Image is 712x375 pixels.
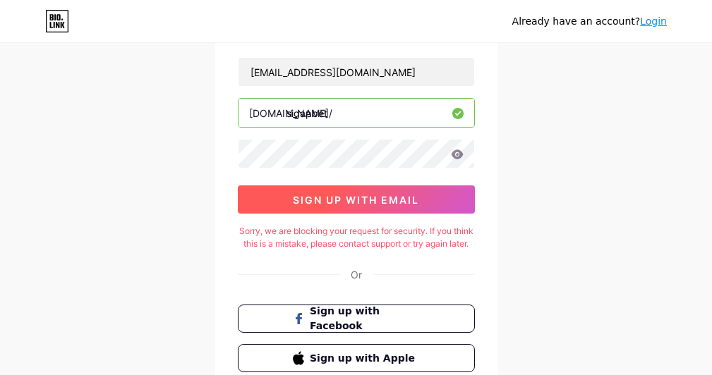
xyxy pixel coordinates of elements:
[310,304,419,333] span: Sign up with Facebook
[512,14,667,29] div: Already have an account?
[239,58,474,86] input: Email
[310,351,419,366] span: Sign up with Apple
[640,16,667,27] a: Login
[238,185,475,214] button: sign up with email
[238,225,475,250] div: Sorry, we are blocking your request for security. If you think this is a mistake, please contact ...
[238,344,475,372] button: Sign up with Apple
[249,106,332,121] div: [DOMAIN_NAME]/
[239,99,474,127] input: username
[238,305,475,333] button: Sign up with Facebook
[351,267,362,282] div: Or
[293,194,419,206] span: sign up with email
